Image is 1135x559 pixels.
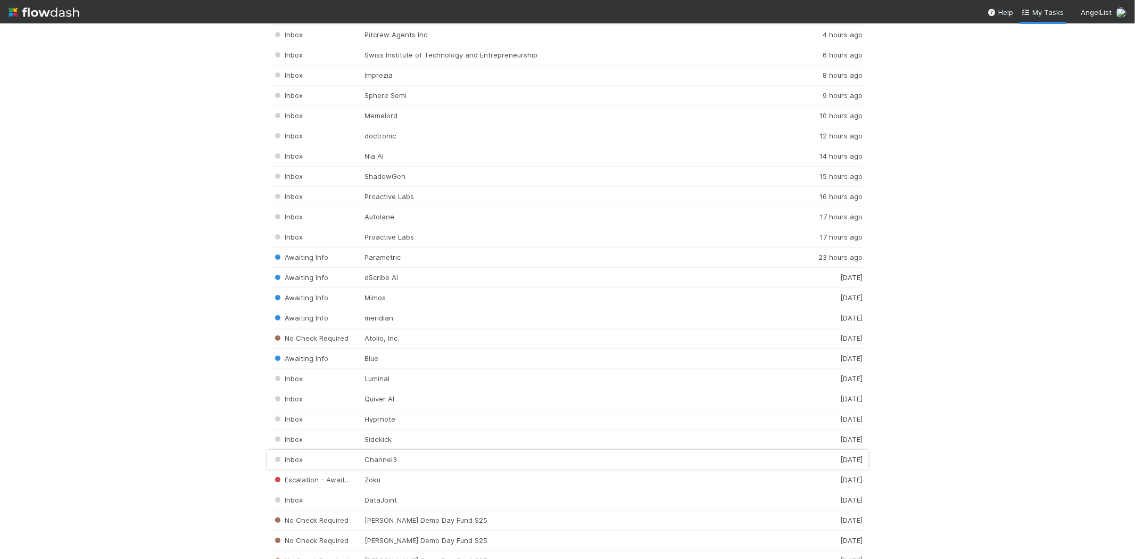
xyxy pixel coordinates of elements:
[1022,7,1064,18] a: My Tasks
[272,91,303,100] span: Inbox
[272,51,303,59] span: Inbox
[272,354,329,363] span: Awaiting Info
[272,131,303,140] span: Inbox
[272,475,370,484] span: Escalation - Awaiting Info
[272,111,303,120] span: Inbox
[799,314,863,323] div: [DATE]
[365,314,799,323] div: meridian
[365,516,799,525] div: [PERSON_NAME] Demo Day Fund S25
[272,394,303,403] span: Inbox
[799,30,863,39] div: 4 hours ago
[799,131,863,141] div: 12 hours ago
[272,374,303,383] span: Inbox
[272,253,329,261] span: Awaiting Info
[272,273,329,282] span: Awaiting Info
[799,293,863,302] div: [DATE]
[272,314,329,322] span: Awaiting Info
[365,354,799,363] div: Blue
[799,516,863,525] div: [DATE]
[988,7,1013,18] div: Help
[365,111,799,120] div: Memelord
[365,496,799,505] div: DataJoint
[1081,8,1112,17] span: AngelList
[799,435,863,444] div: [DATE]
[1116,7,1126,18] img: avatar_5106bb14-94e9-4897-80de-6ae81081f36d.png
[272,233,303,241] span: Inbox
[365,131,799,141] div: doctronic
[799,152,863,161] div: 14 hours ago
[272,496,303,504] span: Inbox
[799,51,863,60] div: 6 hours ago
[799,475,863,484] div: [DATE]
[272,293,329,302] span: Awaiting Info
[365,293,799,302] div: Mimos
[365,233,799,242] div: Proactive Labs
[365,435,799,444] div: Sidekick
[365,536,799,545] div: [PERSON_NAME] Demo Day Fund S25
[799,536,863,545] div: [DATE]
[272,516,349,524] span: No Check Required
[9,3,79,21] img: logo-inverted-e16ddd16eac7371096b0.svg
[365,415,799,424] div: Hyprnote
[365,253,799,262] div: Parametric
[272,536,349,545] span: No Check Required
[799,91,863,100] div: 9 hours ago
[365,394,799,404] div: Quiver AI
[272,212,303,221] span: Inbox
[799,212,863,221] div: 17 hours ago
[799,273,863,282] div: [DATE]
[365,172,799,181] div: ShadowGen
[799,172,863,181] div: 15 hours ago
[365,475,799,484] div: Zoku
[799,233,863,242] div: 17 hours ago
[799,192,863,201] div: 16 hours ago
[272,152,303,160] span: Inbox
[272,71,303,79] span: Inbox
[272,415,303,423] span: Inbox
[272,435,303,443] span: Inbox
[799,496,863,505] div: [DATE]
[365,51,799,60] div: Swiss Institute of Technology and Entrepreneurship
[272,30,303,39] span: Inbox
[799,111,863,120] div: 10 hours ago
[365,273,799,282] div: dScribe AI
[799,374,863,383] div: [DATE]
[365,374,799,383] div: Luminal
[365,91,799,100] div: Sphere Semi
[365,71,799,80] div: Imprezia
[799,253,863,262] div: 23 hours ago
[365,152,799,161] div: Nia AI
[1022,8,1064,17] span: My Tasks
[799,71,863,80] div: 8 hours ago
[365,212,799,221] div: Autolane
[272,192,303,201] span: Inbox
[799,334,863,343] div: [DATE]
[272,334,349,342] span: No Check Required
[272,172,303,180] span: Inbox
[799,415,863,424] div: [DATE]
[799,354,863,363] div: [DATE]
[365,30,799,39] div: Pitcrew Agents Inc
[365,334,799,343] div: Atolio, Inc.
[365,192,799,201] div: Proactive Labs
[799,394,863,404] div: [DATE]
